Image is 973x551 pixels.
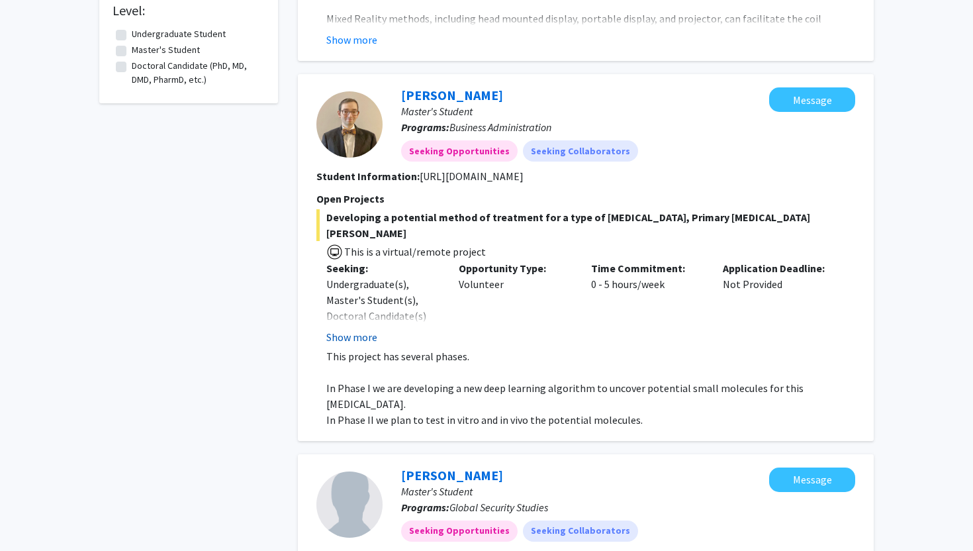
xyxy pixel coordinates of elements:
[401,501,449,514] b: Programs:
[449,121,551,134] span: Business Administration
[113,3,265,19] h2: Level:
[401,485,473,498] span: Master's Student
[326,329,377,345] button: Show more
[316,192,385,205] span: Open Projects
[459,260,571,276] p: Opportunity Type:
[10,491,56,541] iframe: Chat
[769,468,855,492] button: Message John Ramsey
[326,380,855,412] p: In Phase I we are developing a new deep learning algorithm to uncover potential small molecules f...
[132,27,226,41] label: Undergraduate Student
[523,521,638,542] mat-chip: Seeking Collaborators
[401,521,518,542] mat-chip: Seeking Opportunities
[713,260,845,345] div: Not Provided
[326,276,439,435] div: Undergraduate(s), Master's Student(s), Doctoral Candidate(s) (PhD, MD, DMD, PharmD, etc.), Postdo...
[591,260,704,276] p: Time Commitment:
[326,412,855,428] p: In Phase II we plan to test in vitro and in vivo the potential molecules.
[132,43,200,57] label: Master's Student
[723,260,835,276] p: Application Deadline:
[401,140,518,162] mat-chip: Seeking Opportunities
[326,32,377,48] button: Show more
[769,87,855,112] button: Message Andrew Michaelson
[326,348,855,364] p: This project has several phases.
[401,467,503,483] a: [PERSON_NAME]
[581,260,714,345] div: 0 - 5 hours/week
[401,87,503,103] a: [PERSON_NAME]
[343,245,486,258] span: This is a virtual/remote project
[523,140,638,162] mat-chip: Seeking Collaborators
[316,170,420,183] b: Student Information:
[401,105,473,118] span: Master's Student
[449,501,548,514] span: Global Security Studies
[132,59,261,87] label: Doctoral Candidate (PhD, MD, DMD, PharmD, etc.)
[420,170,524,183] fg-read-more: [URL][DOMAIN_NAME]
[401,121,449,134] b: Programs:
[326,11,855,42] p: Mixed Reality methods, including head mounted display, portable display, and projector, can facil...
[326,260,439,276] p: Seeking:
[449,260,581,345] div: Volunteer
[316,209,855,241] span: Developing a potential method of treatment for a type of [MEDICAL_DATA], Primary [MEDICAL_DATA][P...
